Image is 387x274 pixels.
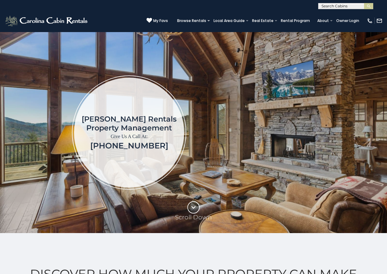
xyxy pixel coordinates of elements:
[175,214,212,221] p: Scroll Down
[278,16,313,25] a: Rental Program
[82,132,177,141] p: Give Us A Call At:
[82,115,177,132] h1: [PERSON_NAME] Rentals Property Management
[210,16,248,25] a: Local Area Guide
[249,50,378,215] iframe: New Contact Form
[376,18,382,24] img: mail-regular-white.png
[153,18,168,24] span: My Favs
[367,18,373,24] img: phone-regular-white.png
[333,16,362,25] a: Owner Login
[5,15,89,27] img: White-1-2.png
[147,18,168,24] a: My Favs
[249,16,277,25] a: Real Estate
[174,16,209,25] a: Browse Rentals
[314,16,332,25] a: About
[90,141,168,151] a: [PHONE_NUMBER]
